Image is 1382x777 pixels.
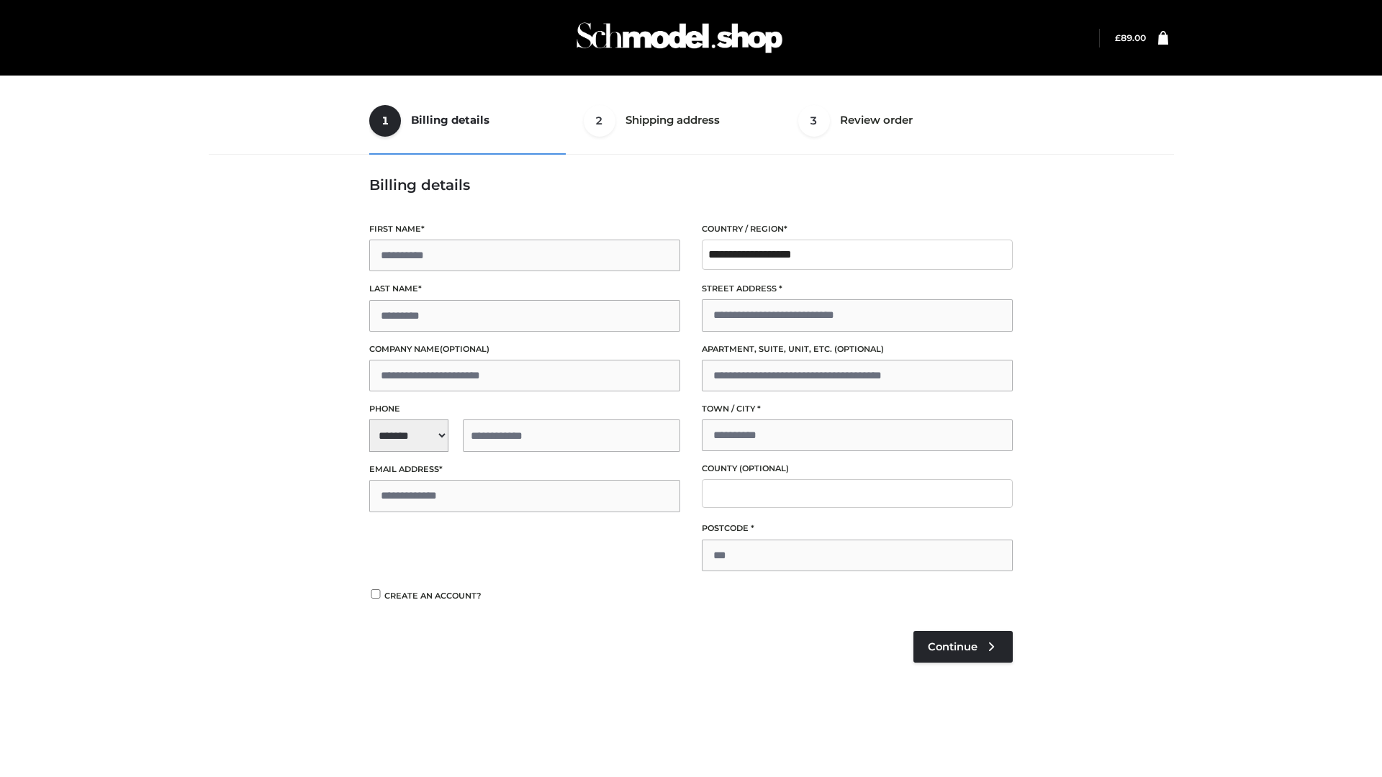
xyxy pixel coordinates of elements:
[1115,32,1146,43] bdi: 89.00
[702,402,1013,416] label: Town / City
[369,342,680,356] label: Company name
[369,222,680,236] label: First name
[1115,32,1146,43] a: £89.00
[369,176,1013,194] h3: Billing details
[1115,32,1121,43] span: £
[369,402,680,416] label: Phone
[913,631,1013,663] a: Continue
[702,282,1013,296] label: Street address
[572,9,787,66] img: Schmodel Admin 964
[739,463,789,473] span: (optional)
[834,344,884,354] span: (optional)
[440,344,489,354] span: (optional)
[702,522,1013,535] label: Postcode
[702,462,1013,476] label: County
[702,222,1013,236] label: Country / Region
[369,463,680,476] label: Email address
[384,591,482,601] span: Create an account?
[369,589,382,599] input: Create an account?
[928,640,977,653] span: Continue
[702,342,1013,356] label: Apartment, suite, unit, etc.
[369,282,680,296] label: Last name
